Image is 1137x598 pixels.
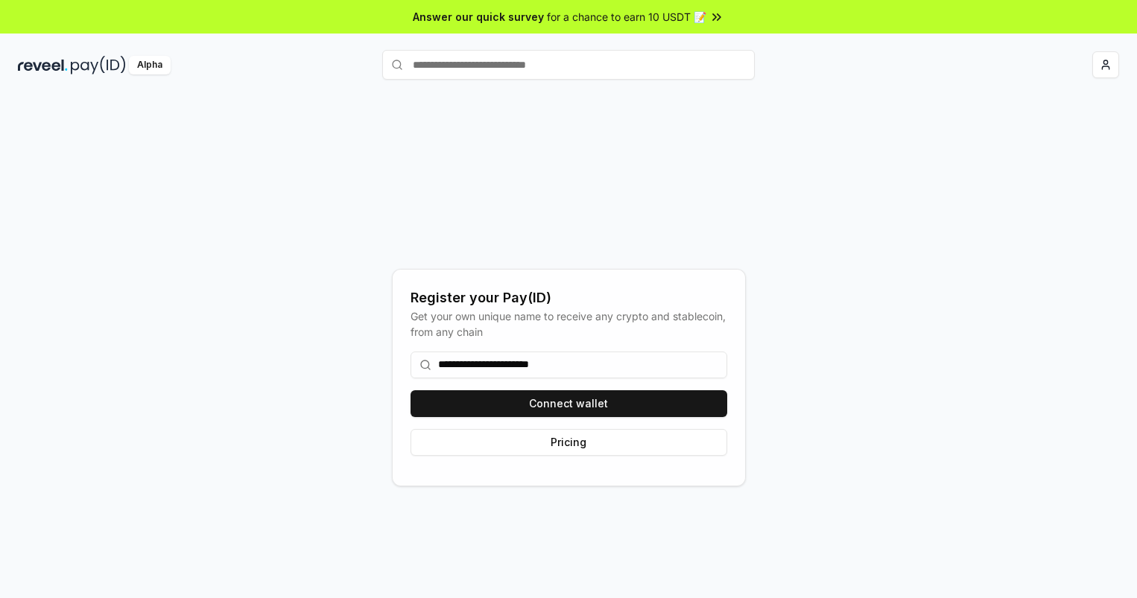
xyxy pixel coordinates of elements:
div: Alpha [129,56,171,74]
span: Answer our quick survey [413,9,544,25]
button: Pricing [411,429,727,456]
div: Get your own unique name to receive any crypto and stablecoin, from any chain [411,308,727,340]
span: for a chance to earn 10 USDT 📝 [547,9,706,25]
img: reveel_dark [18,56,68,74]
div: Register your Pay(ID) [411,287,727,308]
button: Connect wallet [411,390,727,417]
img: pay_id [71,56,126,74]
